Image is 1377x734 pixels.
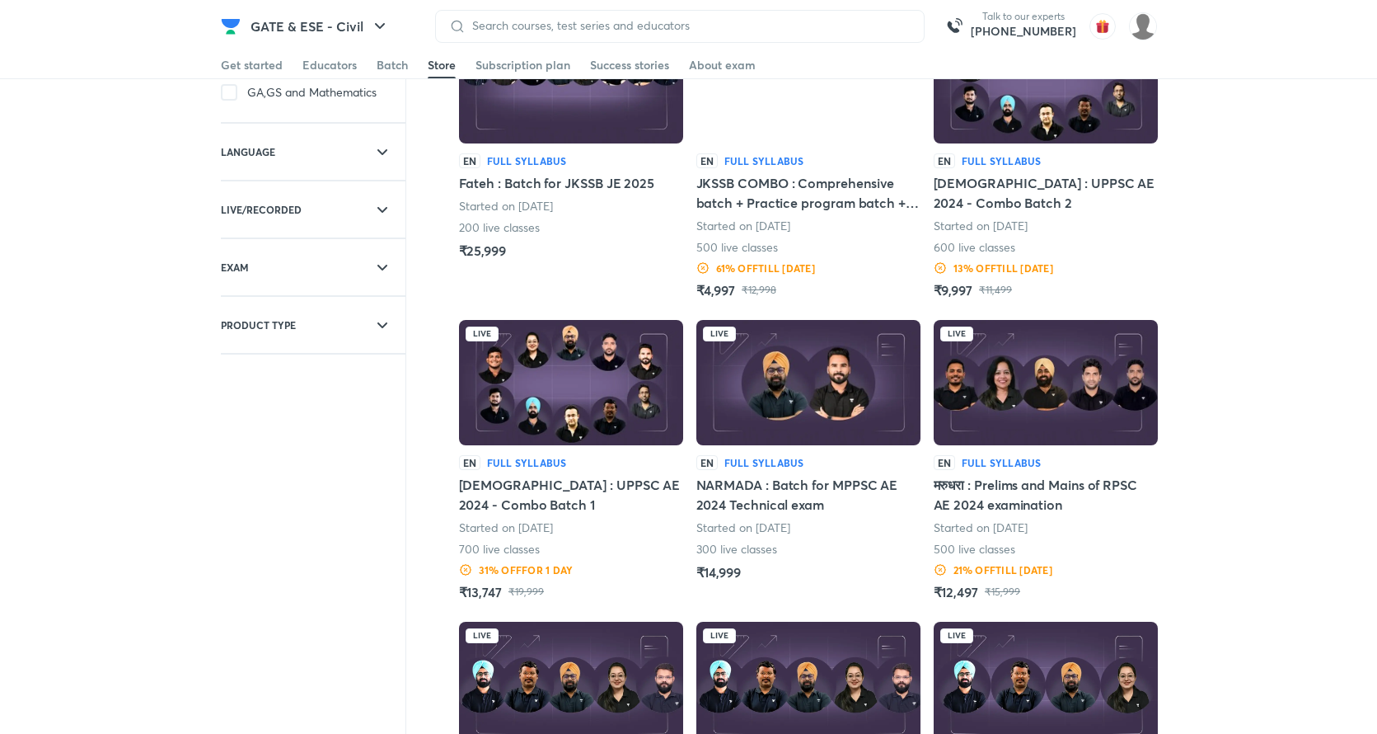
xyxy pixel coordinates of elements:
[696,455,718,470] p: EN
[940,628,973,643] div: Live
[459,582,502,602] h5: ₹13,747
[696,153,718,168] p: EN
[696,320,920,445] img: Batch Thumbnail
[934,261,947,275] img: Discount Logo
[475,57,570,73] div: Subscription plan
[953,562,1052,577] h6: 21 % OFF till [DATE]
[934,173,1158,213] h5: [DEMOGRAPHIC_DATA] : UPPSC AE 2024 - Combo Batch 2
[466,628,499,643] div: Live
[466,19,911,32] input: Search courses, test series and educators
[962,153,1042,168] h6: Full Syllabus
[247,84,377,101] span: GA,GS and Mathematics
[971,10,1076,23] p: Talk to our experts
[302,52,357,78] a: Educators
[459,520,553,536] p: Started on [DATE]
[979,284,1012,297] p: ₹11,499
[696,520,790,536] p: Started on [DATE]
[241,10,400,43] button: GATE & ESE - Civil
[696,562,741,582] h5: ₹14,999
[590,57,669,73] div: Success stories
[508,586,544,599] p: ₹19,999
[696,280,736,300] h5: ₹4,997
[221,52,283,78] a: Get started
[696,239,779,256] p: 500 live classes
[696,475,920,515] h5: NARMADA : Batch for MPPSC AE 2024 Technical exam
[459,153,480,168] p: EN
[1089,13,1116,40] img: avatar
[696,261,710,275] img: Discount Logo
[971,23,1076,40] a: [PHONE_NUMBER]
[466,327,499,341] div: Live
[459,198,553,214] p: Started on [DATE]
[934,520,1028,536] p: Started on [DATE]
[934,563,947,576] img: Discount Logo
[221,144,275,160] h6: LANGUAGE
[696,18,920,144] img: Batch Thumbnail
[459,173,655,193] h5: Fateh : Batch for JKSSB JE 2025
[428,52,456,78] a: Store
[716,261,815,275] h6: 61 % OFF till [DATE]
[724,153,804,168] h6: Full Syllabus
[428,57,456,73] div: Store
[459,541,541,558] p: 700 live classes
[953,261,1053,275] h6: 13 % OFF till [DATE]
[938,10,971,43] img: call-us
[934,18,1158,144] img: Batch Thumbnail
[459,18,683,144] img: Batch Thumbnail
[724,455,804,470] h6: Full Syllabus
[934,582,978,602] h5: ₹12,497
[459,455,480,470] p: EN
[703,327,736,341] div: Live
[459,219,541,236] p: 200 live classes
[934,153,955,168] p: EN
[221,201,302,218] h6: LIVE/RECORDED
[377,52,408,78] a: Batch
[487,455,567,470] h6: Full Syllabus
[985,586,1020,599] p: ₹15,999
[459,563,472,576] img: Discount Logo
[934,218,1028,234] p: Started on [DATE]
[934,280,973,300] h5: ₹9,997
[934,320,1158,445] img: Batch Thumbnail
[221,16,241,36] img: Company Logo
[1129,12,1157,40] img: Abdul Ramzeen
[487,153,567,168] h6: Full Syllabus
[689,52,756,78] a: About exam
[940,327,973,341] div: Live
[742,284,776,297] p: ₹12,998
[221,317,296,333] h6: PRODUCT TYPE
[934,475,1158,515] h5: मरुधरा : Prelims and Mains of RPSC AE 2024 examination
[221,57,283,73] div: Get started
[934,541,1016,558] p: 500 live classes
[696,541,778,558] p: 300 live classes
[459,475,683,515] h5: [DEMOGRAPHIC_DATA] : UPPSC AE 2024 - Combo Batch 1
[696,173,920,213] h5: JKSSB COMBO : Comprehensive batch + Practice program batch + Test series
[689,57,756,73] div: About exam
[962,455,1042,470] h6: Full Syllabus
[934,455,955,470] p: EN
[696,218,790,234] p: Started on [DATE]
[459,320,683,445] img: Batch Thumbnail
[302,57,357,73] div: Educators
[479,562,574,577] h6: 31 % OFF for 1 DAY
[221,259,249,275] h6: EXAM
[475,52,570,78] a: Subscription plan
[459,241,506,261] h5: ₹25,999
[377,57,408,73] div: Batch
[934,239,1016,256] p: 600 live classes
[590,52,669,78] a: Success stories
[703,628,736,643] div: Live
